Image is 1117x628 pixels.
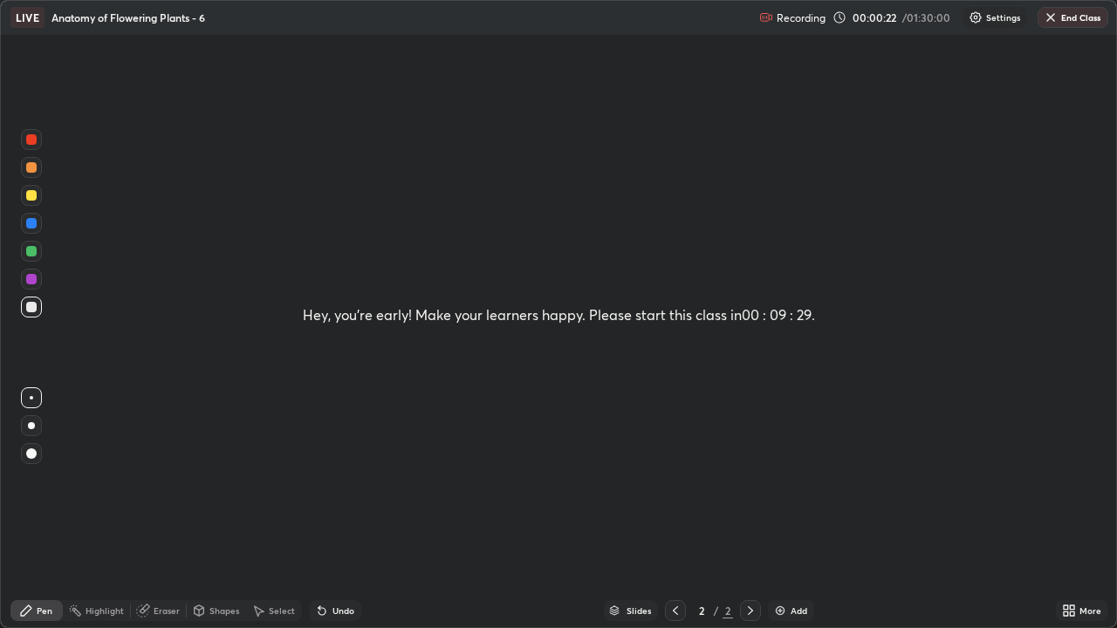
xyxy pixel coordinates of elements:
img: add-slide-button [773,604,787,618]
p: Settings [986,13,1020,22]
div: More [1079,606,1101,615]
p: LIVE [16,10,39,24]
div: Hey, you're early! Make your learners happy. Please start this class in 00 : 09 : 29 . [303,305,815,324]
div: 2 [693,605,710,616]
div: Eraser [154,606,180,615]
div: Shapes [209,606,239,615]
div: Slides [627,606,651,615]
img: class-settings-icons [969,10,983,24]
p: Anatomy of Flowering Plants - 6 [51,10,205,24]
div: Highlight [86,606,124,615]
p: Recording [777,11,826,24]
img: end-class-cross [1044,10,1058,24]
div: Add [791,606,807,615]
img: recording.375f2c34.svg [759,10,773,24]
div: Undo [332,606,354,615]
div: 2 [723,603,733,618]
div: Pen [37,606,52,615]
div: / [714,605,719,616]
div: Select [269,606,295,615]
button: End Class [1038,7,1108,28]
